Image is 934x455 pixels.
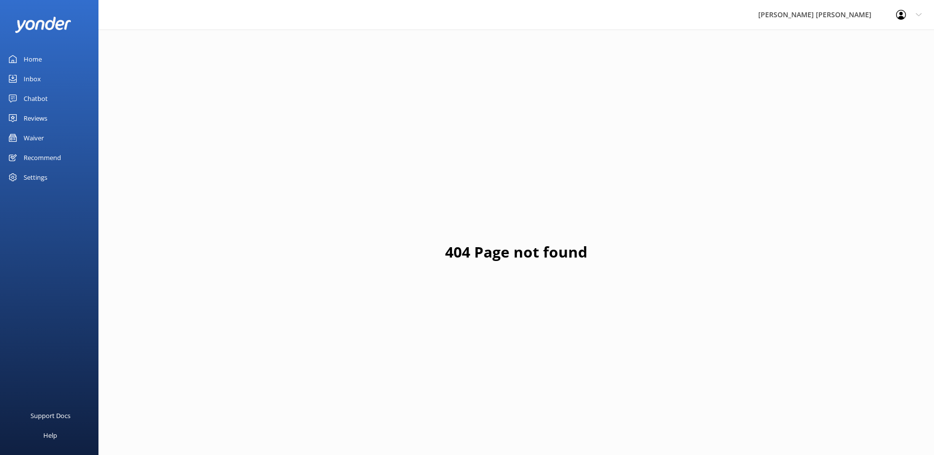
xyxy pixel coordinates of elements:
[15,17,71,33] img: yonder-white-logo.png
[24,49,42,69] div: Home
[24,167,47,187] div: Settings
[24,108,47,128] div: Reviews
[24,69,41,89] div: Inbox
[31,406,70,425] div: Support Docs
[445,240,587,264] h1: 404 Page not found
[24,148,61,167] div: Recommend
[24,128,44,148] div: Waiver
[43,425,57,445] div: Help
[24,89,48,108] div: Chatbot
